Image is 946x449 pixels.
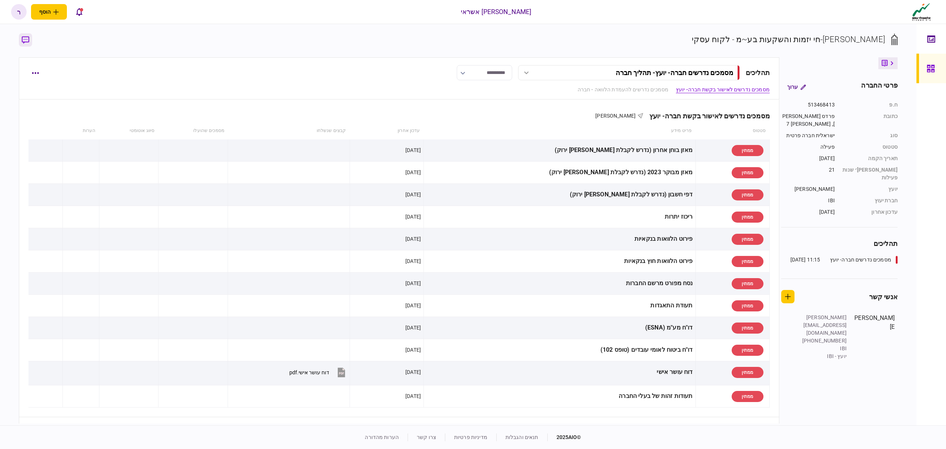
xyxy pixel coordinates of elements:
[578,86,668,94] a: מסמכים נדרשים להעמדת הלוואה - חברה
[31,4,67,20] button: פתח תפריט להוספת לקוח
[732,300,763,311] div: ממתין
[781,155,835,162] div: [DATE]
[289,369,329,375] div: דוח עושר אישי.pdf
[781,80,812,94] button: ערוך
[643,112,770,120] div: מסמכים נדרשים לאישור בקשת חברה- יועץ
[405,346,421,354] div: [DATE]
[781,101,835,109] div: 513468413
[799,345,847,352] div: IBI
[426,142,693,159] div: מאזן בוחן אחרון (נדרש לקבלת [PERSON_NAME] ירוק)
[518,65,740,80] button: מסמכים נדרשים חברה- יועץ- תהליך חברה
[799,337,847,345] div: [PHONE_NUMBER]
[350,122,423,139] th: עדכון אחרון
[911,3,932,21] img: client company logo
[595,113,636,119] span: [PERSON_NAME]
[732,345,763,356] div: ממתין
[790,256,898,264] a: מסמכים נדרשים חברה- יועץ11:15 [DATE]
[405,257,421,265] div: [DATE]
[405,368,421,376] div: [DATE]
[781,143,835,151] div: פעילה
[365,434,399,440] a: הערות מהדורה
[405,324,421,331] div: [DATE]
[426,320,693,336] div: דו"ח מע"מ (ESNA)
[405,302,421,309] div: [DATE]
[732,367,763,378] div: ממתין
[732,234,763,245] div: ממתין
[71,4,87,20] button: פתח רשימת התראות
[426,209,693,225] div: ריכוז יתרות
[695,122,769,139] th: סטטוס
[158,122,228,139] th: מסמכים שהועלו
[781,197,835,205] div: IBI
[781,112,835,128] div: פרדס [PERSON_NAME], 7 [PERSON_NAME]
[426,297,693,314] div: תעודת התאגדות
[426,164,693,181] div: מאזן מבוקר 2023 (נדרש לקבלת [PERSON_NAME] ירוק)
[417,434,436,440] a: צרו קשר
[781,166,835,182] div: 21
[732,145,763,156] div: ממתין
[830,256,891,264] div: מסמכים נדרשים חברה- יועץ
[405,169,421,176] div: [DATE]
[842,166,898,182] div: [PERSON_NAME]׳ שנות פעילות
[426,364,693,381] div: דוח עושר אישי
[405,213,421,220] div: [DATE]
[842,155,898,162] div: תאריך הקמה
[790,256,820,264] div: 11:15 [DATE]
[781,185,835,193] div: [PERSON_NAME]
[426,231,693,247] div: פירוט הלוואות בנקאיות
[405,280,421,287] div: [DATE]
[732,189,763,200] div: ממתין
[842,208,898,216] div: עדכון אחרון
[732,167,763,178] div: ממתין
[99,122,159,139] th: סיווג אוטומטי
[616,69,733,77] div: מסמכים נדרשים חברה- יועץ - תהליך חברה
[732,256,763,267] div: ממתין
[461,7,532,17] div: [PERSON_NAME] אשראי
[424,122,696,139] th: פריט מידע
[676,86,770,94] a: מסמכים נדרשים לאישור בקשת חברה- יועץ
[426,186,693,203] div: דפי חשבון (נדרש לקבלת [PERSON_NAME] ירוק)
[454,434,487,440] a: מדיניות פרטיות
[861,80,897,94] div: פרטי החברה
[426,388,693,405] div: תעודות זהות של בעלי החברה
[405,191,421,198] div: [DATE]
[289,364,347,381] button: דוח עושר אישי.pdf
[426,275,693,292] div: נסח מפורט מרשם החברות
[732,278,763,289] div: ממתין
[426,253,693,270] div: פירוט הלוואות חוץ בנקאיות
[842,185,898,193] div: יועץ
[692,33,885,45] div: [PERSON_NAME]-חי יזמות והשקעות בע~מ - לקוח עסקי
[781,132,835,139] div: ישראלית חברה פרטית
[842,143,898,151] div: סטטוס
[426,342,693,358] div: דו"ח ביטוח לאומי עובדים (טופס 102)
[781,239,898,249] div: תהליכים
[746,68,770,78] div: תהליכים
[732,212,763,223] div: ממתין
[799,314,847,337] div: [PERSON_NAME][EMAIL_ADDRESS][DOMAIN_NAME]
[799,352,847,360] div: יועץ - IBI
[842,132,898,139] div: סוג
[842,112,898,128] div: כתובת
[547,433,581,441] div: © 2025 AIO
[62,122,99,139] th: הערות
[842,197,898,205] div: חברת יעוץ
[11,4,27,20] button: ר
[854,314,895,360] div: [PERSON_NAME]
[781,208,835,216] div: [DATE]
[732,323,763,334] div: ממתין
[506,434,538,440] a: תנאים והגבלות
[405,392,421,400] div: [DATE]
[405,146,421,154] div: [DATE]
[405,235,421,243] div: [DATE]
[842,101,898,109] div: ח.פ
[732,391,763,402] div: ממתין
[228,122,350,139] th: קבצים שנשלחו
[869,292,898,302] div: אנשי קשר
